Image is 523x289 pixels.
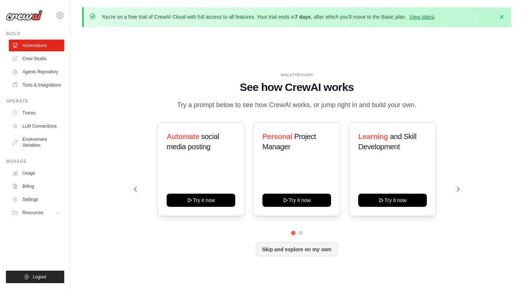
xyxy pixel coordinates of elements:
[6,31,64,37] div: Build
[9,133,64,151] a: Environment Variables
[262,194,331,207] button: Try it now
[174,100,420,110] p: Try a prompt below to see how CrewAI works, or jump right in and build your own.
[262,132,316,151] span: Project Manager
[9,107,64,119] a: Traces
[9,120,64,132] a: LLM Connections
[167,132,199,140] span: Automate
[22,210,43,216] span: Resources
[6,158,64,164] div: Manage
[6,271,64,283] button: Logout
[262,132,292,140] span: Personal
[256,242,338,256] button: Skip and explore on my own
[6,98,64,104] div: Operate
[9,180,64,192] a: Billing
[9,40,64,51] a: Automations
[295,14,311,20] strong: 7 days
[33,274,46,280] span: Logout
[9,79,64,91] a: Tools & Integrations
[409,14,434,20] a: View plans
[9,194,64,205] a: Settings
[9,66,64,78] a: Agents Repository
[134,81,460,94] h1: See how CrewAI works
[358,132,388,140] span: Learning
[134,72,460,78] div: WALKTHROUGH
[167,194,235,207] button: Try it now
[167,132,219,151] span: social media posting
[9,207,64,219] button: Resources
[358,194,427,207] button: Try it now
[9,167,64,179] a: Usage
[9,53,64,65] a: Crew Studio
[101,13,436,21] p: You're on a free trial of CrewAI Cloud with full access to all features. Your trial ends in , aft...
[6,10,43,21] img: Logo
